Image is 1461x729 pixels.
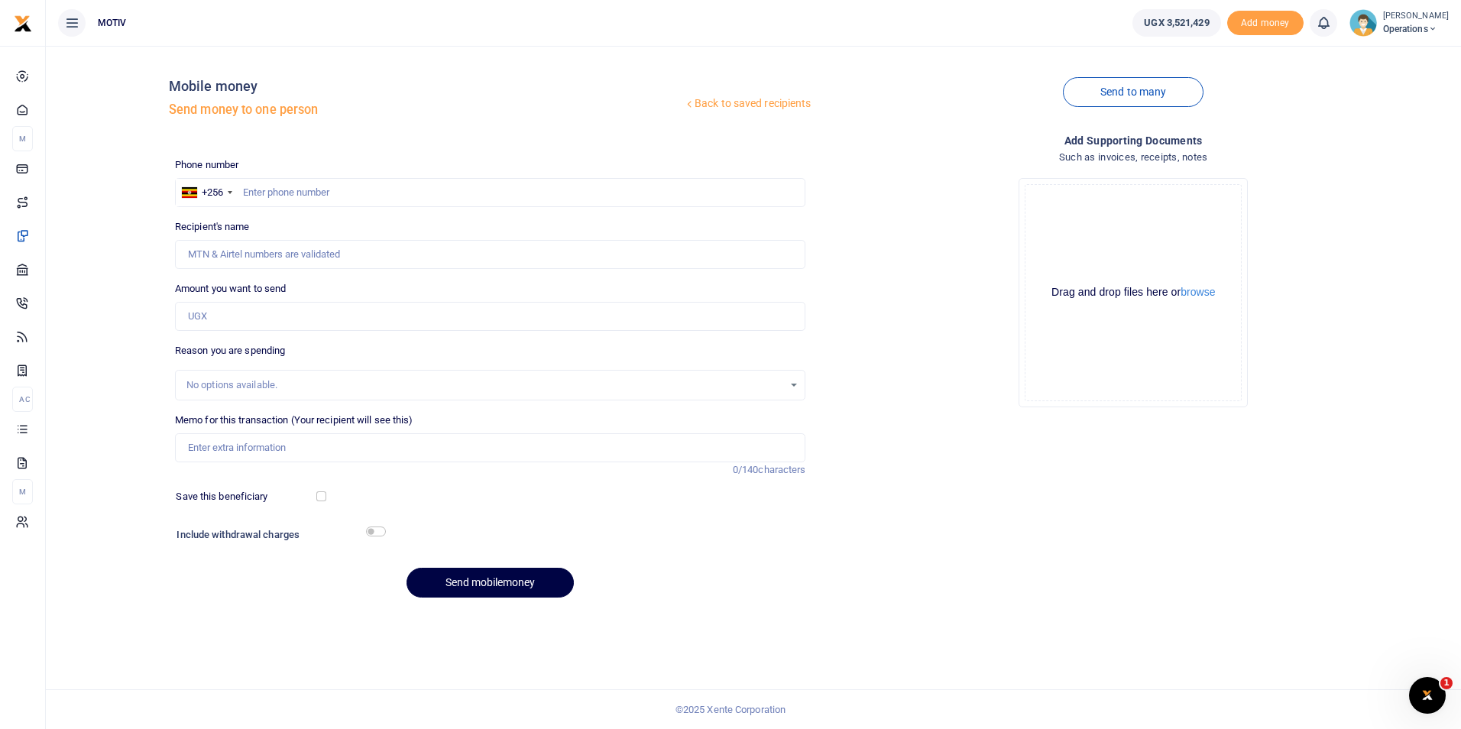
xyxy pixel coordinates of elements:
[92,16,133,30] span: MOTIV
[186,377,784,393] div: No options available.
[1227,16,1304,28] a: Add money
[175,178,806,207] input: Enter phone number
[407,568,574,598] button: Send mobilemoney
[758,464,805,475] span: characters
[175,281,286,296] label: Amount you want to send
[175,433,806,462] input: Enter extra information
[14,17,32,28] a: logo-small logo-large logo-large
[175,302,806,331] input: UGX
[176,179,237,206] div: Uganda: +256
[1144,15,1209,31] span: UGX 3,521,429
[176,489,267,504] label: Save this beneficiary
[818,132,1449,149] h4: Add supporting Documents
[169,78,683,95] h4: Mobile money
[818,149,1449,166] h4: Such as invoices, receipts, notes
[169,102,683,118] h5: Send money to one person
[683,90,812,118] a: Back to saved recipients
[1025,285,1241,300] div: Drag and drop files here or
[733,464,759,475] span: 0/140
[1383,10,1449,23] small: [PERSON_NAME]
[14,15,32,33] img: logo-small
[175,343,285,358] label: Reason you are spending
[177,529,378,541] h6: Include withdrawal charges
[1132,9,1220,37] a: UGX 3,521,429
[1383,22,1449,36] span: Operations
[175,219,250,235] label: Recipient's name
[175,157,238,173] label: Phone number
[1440,677,1453,689] span: 1
[1181,287,1215,297] button: browse
[175,240,806,269] input: MTN & Airtel numbers are validated
[1227,11,1304,36] span: Add money
[1126,9,1226,37] li: Wallet ballance
[202,185,223,200] div: +256
[175,413,413,428] label: Memo for this transaction (Your recipient will see this)
[1227,11,1304,36] li: Toup your wallet
[12,387,33,412] li: Ac
[1409,677,1446,714] iframe: Intercom live chat
[12,126,33,151] li: M
[1349,9,1377,37] img: profile-user
[1349,9,1449,37] a: profile-user [PERSON_NAME] Operations
[12,479,33,504] li: M
[1019,178,1248,407] div: File Uploader
[1063,77,1203,107] a: Send to many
